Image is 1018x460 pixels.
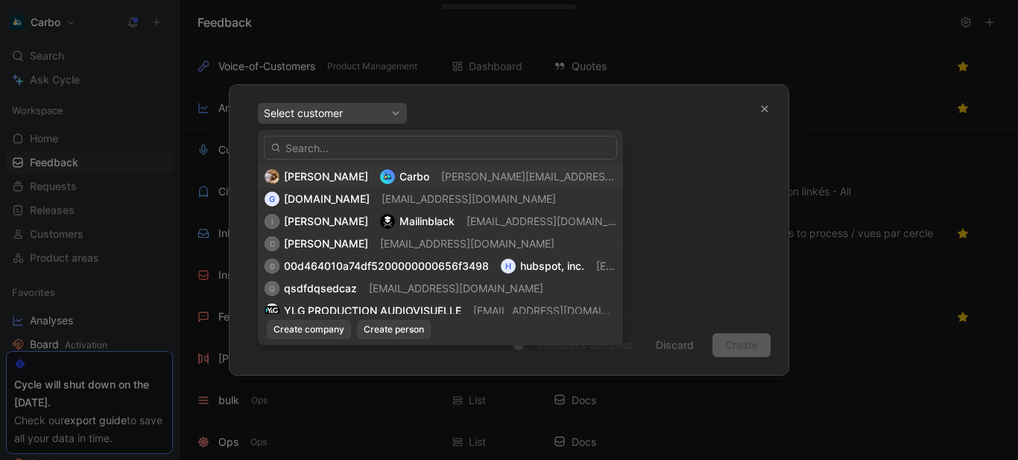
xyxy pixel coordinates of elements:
span: [PERSON_NAME] [284,215,368,227]
div: C [265,236,279,251]
div: 0 [265,259,279,274]
span: [EMAIL_ADDRESS][DOMAIN_NAME] [467,215,641,227]
img: logo [380,169,395,184]
img: 7156325923078_3e136338b86c38c232e3_192.jpg [265,169,279,184]
button: Create company [267,320,351,339]
span: [PERSON_NAME][EMAIL_ADDRESS][DOMAIN_NAME] [441,170,700,183]
span: [DOMAIN_NAME] [284,192,370,205]
div: h [501,259,516,274]
span: Create person [364,322,424,337]
span: Mailinblack [399,215,455,227]
span: [EMAIL_ADDRESS][DOMAIN_NAME] [380,237,554,250]
span: hubspot, inc. [520,259,584,272]
span: [EMAIL_ADDRESS][DOMAIN_NAME] [382,192,556,205]
span: [EMAIL_ADDRESS][DOMAIN_NAME] [473,304,648,317]
span: [PERSON_NAME] [284,237,368,250]
span: [EMAIL_ADDRESS][DOMAIN_NAME] [596,259,771,272]
span: qsdfdqsedcaz [284,282,357,294]
span: YLG PRODUCTION AUDIOVISUELLE [284,304,461,317]
input: Search... [264,136,617,160]
span: 00d464010a74df5200000000656f3498 [284,259,489,272]
div: I [265,214,279,229]
span: Create company [274,322,344,337]
button: Create person [357,320,431,339]
div: q [265,281,279,296]
img: logo [265,303,279,318]
span: [PERSON_NAME] [284,170,368,183]
span: [EMAIL_ADDRESS][DOMAIN_NAME] [369,282,543,294]
span: Carbo [399,170,429,183]
img: logo [380,214,395,229]
div: g [265,192,279,207]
